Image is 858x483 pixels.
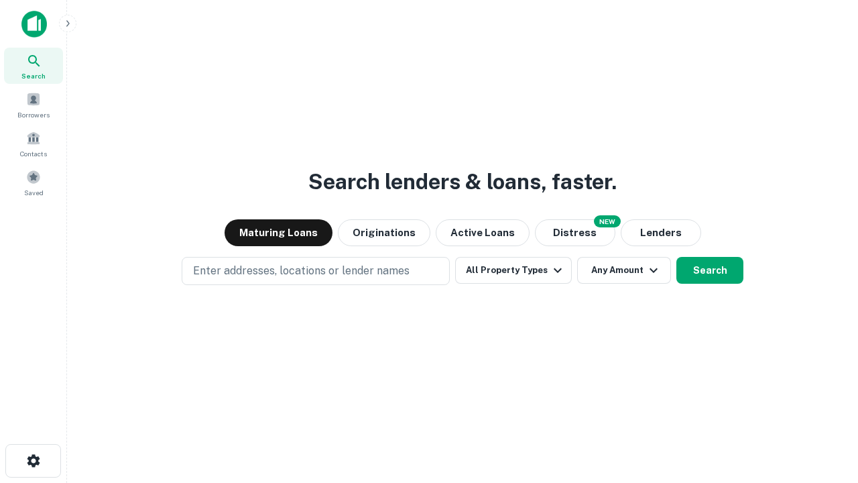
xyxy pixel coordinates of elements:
[4,125,63,162] a: Contacts
[225,219,332,246] button: Maturing Loans
[21,70,46,81] span: Search
[455,257,572,284] button: All Property Types
[338,219,430,246] button: Originations
[791,376,858,440] iframe: Chat Widget
[577,257,671,284] button: Any Amount
[4,87,63,123] a: Borrowers
[4,48,63,84] a: Search
[182,257,450,285] button: Enter addresses, locations or lender names
[193,263,410,279] p: Enter addresses, locations or lender names
[535,219,615,246] button: Search distressed loans with lien and other non-mortgage details.
[4,164,63,201] a: Saved
[621,219,701,246] button: Lenders
[436,219,530,246] button: Active Loans
[676,257,743,284] button: Search
[21,11,47,38] img: capitalize-icon.png
[20,148,47,159] span: Contacts
[308,166,617,198] h3: Search lenders & loans, faster.
[594,215,621,227] div: NEW
[24,187,44,198] span: Saved
[17,109,50,120] span: Borrowers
